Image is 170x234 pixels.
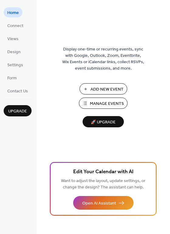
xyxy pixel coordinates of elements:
[4,33,22,43] a: Views
[7,88,28,95] span: Contact Us
[73,196,134,210] button: Open AI Assistant
[86,118,120,126] span: 🚀 Upgrade
[4,86,32,96] a: Contact Us
[4,7,22,17] a: Home
[4,60,27,70] a: Settings
[7,75,17,81] span: Form
[7,10,19,16] span: Home
[90,86,124,93] span: Add New Event
[4,20,27,30] a: Connect
[73,168,134,176] span: Edit Your Calendar with AI
[8,108,27,115] span: Upgrade
[82,200,116,207] span: Open AI Assistant
[90,101,124,107] span: Manage Events
[7,36,19,42] span: Views
[61,177,145,191] span: Want to adjust the layout, update settings, or change the design? The assistant can help.
[4,105,32,116] button: Upgrade
[4,73,20,83] a: Form
[80,83,127,95] button: Add New Event
[7,49,21,55] span: Design
[79,98,127,109] button: Manage Events
[7,62,23,68] span: Settings
[83,116,124,127] button: 🚀 Upgrade
[62,46,144,72] span: Display one-time or recurring events, sync with Google, Outlook, Zoom, Eventbrite, Wix Events or ...
[4,46,24,57] a: Design
[7,23,23,29] span: Connect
